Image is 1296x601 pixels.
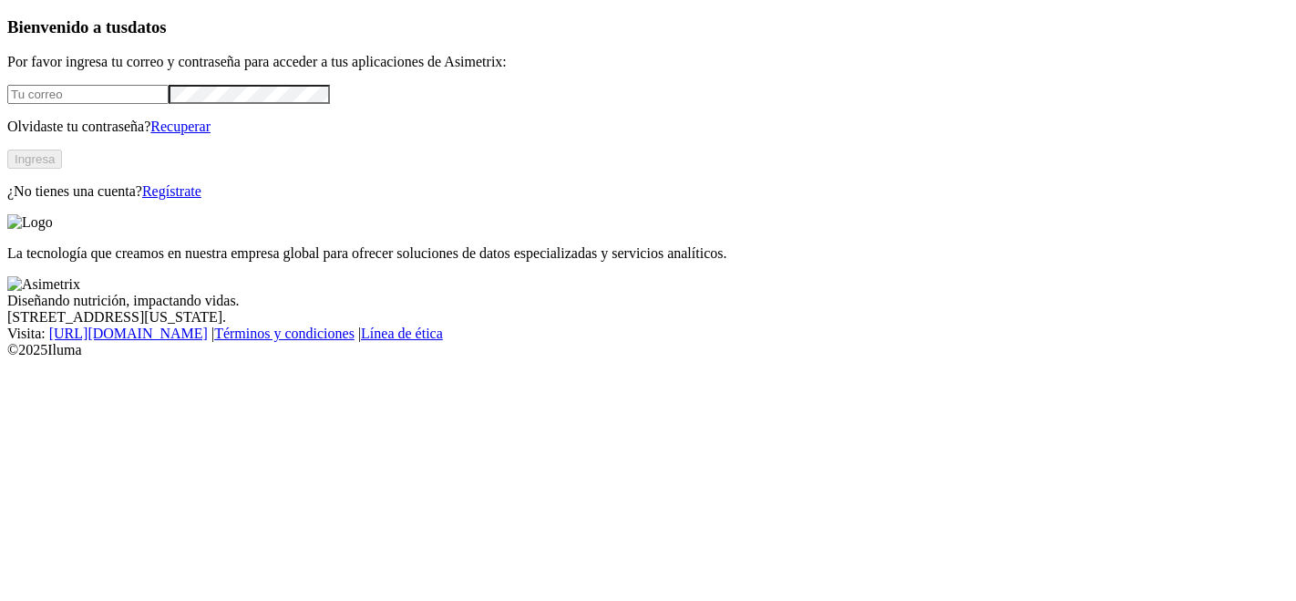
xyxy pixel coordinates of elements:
[7,54,1289,70] p: Por favor ingresa tu correo y contraseña para acceder a tus aplicaciones de Asimetrix:
[7,245,1289,262] p: La tecnología que creamos en nuestra empresa global para ofrecer soluciones de datos especializad...
[7,17,1289,37] h3: Bienvenido a tus
[7,309,1289,326] div: [STREET_ADDRESS][US_STATE].
[361,326,443,341] a: Línea de ética
[7,85,169,104] input: Tu correo
[7,150,62,169] button: Ingresa
[7,183,1289,200] p: ¿No tienes una cuenta?
[7,342,1289,358] div: © 2025 Iluma
[7,276,80,293] img: Asimetrix
[7,326,1289,342] div: Visita : | |
[214,326,355,341] a: Términos y condiciones
[7,214,53,231] img: Logo
[49,326,208,341] a: [URL][DOMAIN_NAME]
[150,119,211,134] a: Recuperar
[142,183,201,199] a: Regístrate
[128,17,167,36] span: datos
[7,293,1289,309] div: Diseñando nutrición, impactando vidas.
[7,119,1289,135] p: Olvidaste tu contraseña?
